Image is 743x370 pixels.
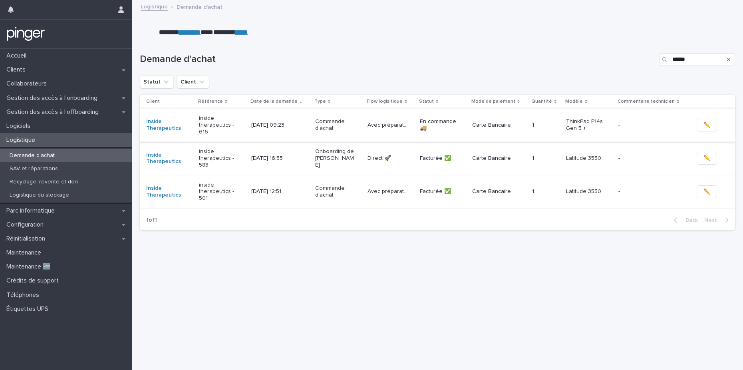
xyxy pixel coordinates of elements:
[3,122,37,130] p: Logiciels
[140,76,174,88] button: Statut
[532,153,536,162] p: 1
[532,187,536,195] p: 1
[3,207,61,215] p: Parc informatique
[566,155,606,162] p: Latitude 3550
[146,97,160,106] p: Client
[3,80,53,88] p: Collaborateurs
[3,152,61,159] p: Demande d'achat
[566,188,606,195] p: Latitude 3550
[3,94,104,102] p: Gestion des accès à l’onboarding
[250,97,298,106] p: Date de la demande
[3,249,48,257] p: Maintenance
[3,52,33,60] p: Accueil
[3,305,55,313] p: Étiquettes UPS
[3,221,50,229] p: Configuration
[697,119,717,131] button: ✏️
[618,97,675,106] p: Commentaire technicien
[315,185,355,199] p: Commande d'achat
[368,187,409,195] p: Avec préparation 🛠️
[566,118,606,132] p: ThinkPad P14s Gen 5 +
[140,175,735,208] tr: Inside Therapeutics inside therapeutics - 501[DATE] 12:51Commande d'achatAvec préparation 🛠️Avec ...
[3,263,57,271] p: Maintenance 🆕
[177,76,209,88] button: Client
[251,122,291,129] p: [DATE] 09:23
[703,154,710,162] span: ✏️
[704,217,722,223] span: Next
[3,192,75,199] p: Logistique du stockage
[531,97,552,106] p: Quantité
[146,185,186,199] a: Inside Therapeutics
[199,182,239,202] p: inside therapeutics - 501
[140,211,163,230] p: 1 of 1
[315,148,355,168] p: Onboarding de [PERSON_NAME]
[140,142,735,175] tr: Inside Therapeutics inside therapeutics - 583[DATE] 16:55Onboarding de [PERSON_NAME]Direct 🚀Direc...
[703,188,710,196] span: ✏️
[368,153,393,162] p: Direct 🚀
[618,122,687,129] p: -
[668,217,701,224] button: Back
[472,122,512,129] p: Carte Bancaire
[140,108,735,141] tr: Inside Therapeutics inside therapeutics - 616[DATE] 09:23Commande d'achatAvec préparation 🛠️Avec ...
[6,26,45,42] img: mTgBEunGTSyRkCgitkcU
[472,188,512,195] p: Carte Bancaire
[420,118,460,132] p: En commande 🚚​
[3,66,32,74] p: Clients
[3,235,52,243] p: Réinitialisation
[251,155,291,162] p: [DATE] 16:55
[618,155,687,162] p: -
[3,179,84,185] p: Recyclage, revente et don
[199,148,239,168] p: inside therapeutics - 583
[420,188,460,195] p: Facturée ✅
[3,277,65,284] p: Crédits de support
[251,188,291,195] p: [DATE] 12:51
[368,120,409,129] p: Avec préparation 🛠️
[659,53,735,66] input: Search
[314,97,326,106] p: Type
[697,152,717,165] button: ✏️
[618,188,687,195] p: -
[3,291,46,299] p: Téléphones
[419,97,434,106] p: Statut
[532,120,536,129] p: 1
[471,97,515,106] p: Mode de paiement
[199,115,239,135] p: inside therapeutics - 616
[198,97,223,106] p: Référence
[3,165,64,172] p: SAV et réparations
[701,217,735,224] button: Next
[146,118,186,132] a: Inside Therapeutics
[315,118,355,132] p: Commande d'achat
[146,152,186,165] a: Inside Therapeutics
[177,2,223,11] p: Demande d'achat
[420,155,460,162] p: Facturée ✅
[3,108,105,116] p: Gestion des accès à l’offboarding
[681,217,698,223] span: Back
[697,185,717,198] button: ✏️
[367,97,403,106] p: Flow logisitique
[472,155,512,162] p: Carte Bancaire
[141,2,168,11] a: Logistique
[703,121,710,129] span: ✏️
[140,54,656,65] h1: Demande d'achat
[565,97,583,106] p: Modèle
[3,136,42,144] p: Logistique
